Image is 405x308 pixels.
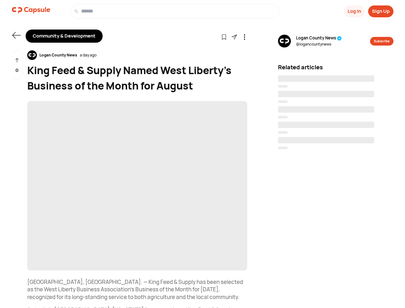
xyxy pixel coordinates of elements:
[12,4,50,17] img: logo
[27,50,37,60] img: resizeImage
[344,5,365,17] button: Log In
[368,5,393,17] button: Sign Up
[278,122,374,128] span: ‌
[296,35,342,41] span: Logan County News
[278,147,288,149] span: ‌
[337,36,342,41] img: tick
[12,4,50,19] a: logo
[370,37,393,46] button: Subscribe
[278,91,374,97] span: ‌
[278,137,374,143] span: ‌
[278,100,288,103] span: ‌
[278,75,374,82] span: ‌
[278,116,288,118] span: ‌
[15,67,19,74] p: 0
[27,101,247,270] span: ‌
[27,278,247,301] p: [GEOGRAPHIC_DATA], [GEOGRAPHIC_DATA]. — King Feed & Supply has been selected as the West Liberty ...
[278,35,291,47] img: resizeImage
[296,41,342,47] span: @ logancountynews
[278,63,393,72] div: Related articles
[37,52,80,58] div: Logan County News
[278,131,288,134] span: ‌
[26,30,103,43] div: Community & Development
[278,85,288,88] span: ‌
[278,106,374,113] span: ‌
[27,63,247,93] div: King Feed & Supply Named West Liberty's Business of the Month for August
[80,52,97,58] div: a day ago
